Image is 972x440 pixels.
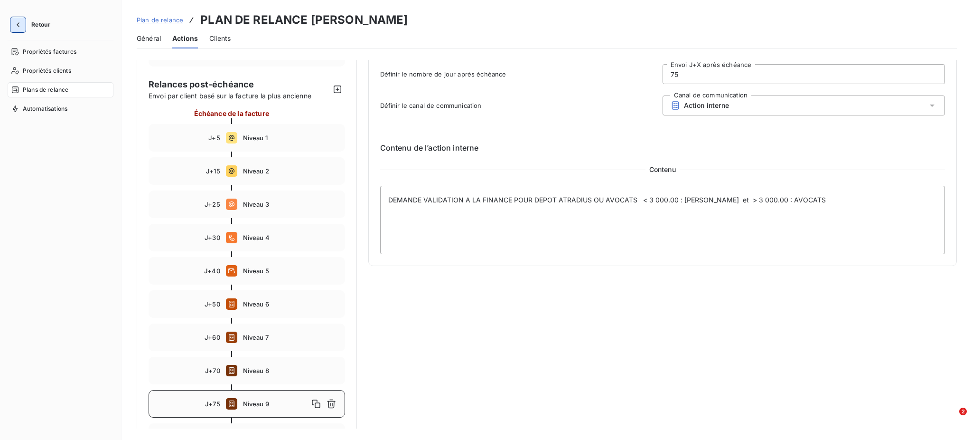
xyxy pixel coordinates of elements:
[243,201,339,208] span: Niveau 3
[172,34,198,43] span: Actions
[380,186,945,254] textarea: DEMANDE VALIDATION A LA FINANCE POUR DEPOT ATRADIUS OU AVOCATS < 3 000.00 : [PERSON_NAME] et > 3 ...
[959,408,967,415] span: 2
[205,300,220,308] span: J+50
[380,102,663,109] span: Définir le canal de communication
[23,48,76,56] span: Propriétés factures
[8,101,113,116] a: Automatisations
[205,367,220,374] span: J+70
[8,44,113,59] a: Propriétés factures
[149,78,330,91] span: Relances post-échéance
[243,167,339,175] span: Niveau 2
[137,15,183,25] a: Plan de relance
[645,165,680,174] span: Contenu
[243,400,308,408] span: Niveau 9
[243,367,339,374] span: Niveau 8
[8,63,113,78] a: Propriétés clients
[380,142,945,153] h6: Contenu de l’action interne
[205,234,220,241] span: J+30
[205,334,220,341] span: J+60
[684,102,729,109] span: Action interne
[194,108,269,118] span: Échéance de la facture
[205,201,220,208] span: J+25
[206,167,220,175] span: J+15
[243,300,339,308] span: Niveau 6
[243,134,339,142] span: Niveau 1
[23,86,68,94] span: Plans de relance
[243,334,339,341] span: Niveau 7
[137,34,161,43] span: Général
[204,267,220,275] span: J+40
[940,408,963,430] iframe: Intercom live chat
[243,234,339,241] span: Niveau 4
[380,70,663,78] span: Définir le nombre de jour après échéance
[31,22,50,28] span: Retour
[137,16,183,24] span: Plan de relance
[243,267,339,275] span: Niveau 5
[23,67,71,75] span: Propriétés clients
[205,400,220,408] span: J+75
[208,134,220,142] span: J+5
[149,91,330,101] span: Envoi par client basé sur la facture la plus ancienne
[209,34,231,43] span: Clients
[200,11,408,29] h3: PLAN DE RELANCE [PERSON_NAME]
[8,82,113,97] a: Plans de relance
[23,105,67,113] span: Automatisations
[8,17,58,32] button: Retour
